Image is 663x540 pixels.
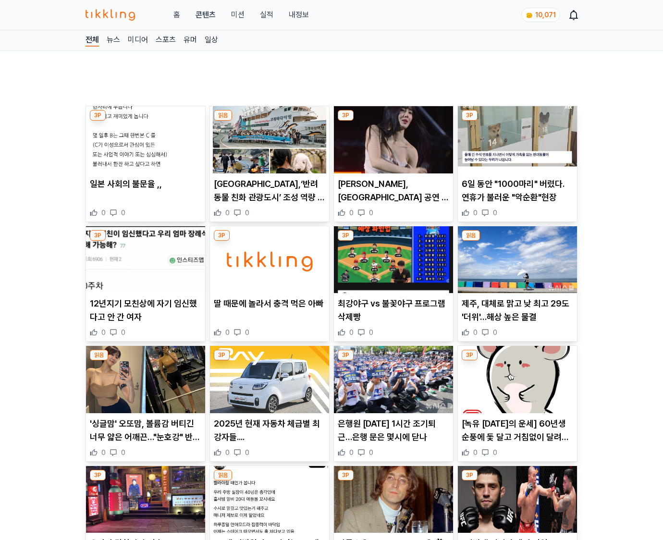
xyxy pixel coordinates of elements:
div: 3P 최강야구 vs 불꽃야구 프로그램 삭제빵 최강야구 vs 불꽃야구 프로그램 삭제빵 0 0 [333,226,454,342]
span: 0 [101,208,106,218]
p: [PERSON_NAME], [GEOGRAPHIC_DATA] 공연 꼭노 영상 [338,177,449,204]
div: 읽음 '싱글맘' 오또맘, 볼륨감 버티긴 너무 얇은 어깨끈…"눈호강" 반응 나올 만 '싱글맘' 오또맘, 볼륨감 버티긴 너무 얇은 어깨끈…"눈호강" 반응 나올 만 0 0 [86,345,206,462]
img: 12년지기 모친상에 자기 임신했다고 안 간 여자 [86,226,205,294]
div: 읽음 [462,230,480,241]
a: 미디어 [128,34,148,47]
a: 일상 [205,34,218,47]
span: 0 [225,328,230,337]
div: 3P [462,470,478,480]
p: 은행원 [DATE] 1시간 조기퇴근…은행 문은 몇시에 닫나 [338,417,449,444]
span: 0 [349,328,354,337]
div: 3P [338,230,354,241]
a: 유머 [184,34,197,47]
span: 0 [121,208,125,218]
span: 0 [473,328,478,337]
p: [GEOGRAPHIC_DATA],‘반려동물 친화 관광도시’ 조성 역량 집중 ...관광 패러다임 전환 나서 [214,177,325,204]
a: 스포츠 [156,34,176,47]
img: 은행원 금요일 1시간 조기퇴근…은행 문은 몇시에 닫나 [334,346,453,413]
div: 3P [녹유 오늘의 운세] 60년생 순풍에 돛 달고 거침없이 달려가요 [녹유 [DATE]의 운세] 60년생 순풍에 돛 달고 거침없이 달려가요 0 0 [457,345,577,462]
span: 0 [225,208,230,218]
img: 비틀스 존 레넌, 美 정부 도청 의심…"전화 잡음 심했다" [334,466,453,533]
div: 3P 권은비, 일본 공연 꼭노 영상 [PERSON_NAME], [GEOGRAPHIC_DATA] 공연 꼭노 영상 0 0 [333,106,454,222]
span: 0 [101,448,106,457]
span: 0 [493,208,497,218]
p: 최강야구 vs 불꽃야구 프로그램 삭제빵 [338,297,449,324]
img: coin [526,12,533,19]
p: 2025년 현재 자동차 체급별 최강자들.... [214,417,325,444]
span: 0 [493,328,497,337]
p: 제주, 대체로 맑고 낮 최고 29도 '더위'…해상 높은 물결 [462,297,573,324]
button: 미션 [231,9,245,21]
span: 0 [101,328,106,337]
div: 읽음 울산시,‘반려동물 친화 관광도시’ 조성 역량 집중 ...관광 패러다임 전환 나서 [GEOGRAPHIC_DATA],‘반려동물 친화 관광도시’ 조성 역량 집중 ...관광 패... [209,106,330,222]
img: 울산시,‘반려동물 친화 관광도시’ 조성 역량 집중 ...관광 패러다임 전환 나서 [210,106,329,173]
img: 6일 동안 "1000마리" 버렸다. 연휴가 불러운 "악순환"현장 [458,106,577,173]
img: 권은비, 일본 공연 꼭노 영상 [334,106,453,173]
span: 0 [245,448,249,457]
img: '싱글맘' 오또맘, 볼륨감 버티긴 너무 얇은 어깨끈…"눈호강" 반응 나올 만 [86,346,205,413]
img: 20대 서빙알바 꼬시려는 40대 주방실장 [210,466,329,533]
a: 홈 [173,9,180,21]
div: 3P [214,230,230,241]
span: 0 [349,208,354,218]
span: 0 [473,208,478,218]
div: 3P 2025년 현재 자동차 체급별 최강자들.... 2025년 현재 자동차 체급별 최강자들.... 0 0 [209,345,330,462]
div: 3P 일본 사회의 불문율 ,, 일본 사회의 불문율 ,, 0 0 [86,106,206,222]
p: '싱글맘' 오또맘, 볼륨감 버티긴 너무 얇은 어깨끈…"눈호강" 반응 나올 만 [90,417,201,444]
div: 3P [338,470,354,480]
img: 오사카 닭한마리 진출 [86,466,205,533]
span: 0 [121,448,125,457]
div: 3P 12년지기 모친상에 자기 임신했다고 안 간 여자 12년지기 모친상에 자기 임신했다고 안 간 여자 0 0 [86,226,206,342]
span: 0 [493,448,497,457]
a: 콘텐츠 [196,9,216,21]
div: 3P 딸 때문에 놀라서 충격 먹은 아빠 딸 때문에 놀라서 충격 먹은 아빠 0 0 [209,226,330,342]
p: 6일 동안 "1000마리" 버렸다. 연휴가 불러운 "악순환"현장 [462,177,573,204]
span: 0 [349,448,354,457]
span: 0 [369,448,373,457]
div: 3P [90,110,106,121]
p: 12년지기 모친상에 자기 임신했다고 안 간 여자 [90,297,201,324]
div: 3P [462,350,478,360]
img: [녹유 오늘의 운세] 60년생 순풍에 돛 달고 거침없이 달려가요 [458,346,577,413]
p: [녹유 [DATE]의 운세] 60년생 순풍에 돛 달고 거침없이 달려가요 [462,417,573,444]
div: 3P [90,470,106,480]
img: 제주, 대체로 맑고 낮 최고 29도 '더위'…해상 높은 물결 [458,226,577,294]
a: 내정보 [289,9,309,21]
div: 3P [338,110,354,121]
span: 0 [473,448,478,457]
div: 읽음 [214,110,232,121]
a: coin 10,071 [521,8,558,22]
p: 일본 사회의 불문율 ,, [90,177,201,191]
img: 일본 사회의 불문율 ,, [86,106,205,173]
div: 읽음 [214,470,232,480]
p: 딸 때문에 놀라서 충격 먹은 아빠 [214,297,325,310]
img: "이번에 이기면 랭커 진입"박준용 vs 알리스케로프전...UFC미들급 랭커 될 수 있을까? [458,466,577,533]
img: 티끌링 [86,9,135,21]
div: 3P [462,110,478,121]
img: 딸 때문에 놀라서 충격 먹은 아빠 [210,226,329,294]
a: 전체 [86,34,99,47]
span: 0 [369,208,373,218]
a: 뉴스 [107,34,120,47]
div: 3P [90,230,106,241]
div: 3P 6일 동안 "1000마리" 버렸다. 연휴가 불러운 "악순환"현장 6일 동안 "1000마리" 버렸다. 연휴가 불러운 "악순환"현장 0 0 [457,106,577,222]
span: 0 [225,448,230,457]
span: 0 [369,328,373,337]
div: 3P 은행원 금요일 1시간 조기퇴근…은행 문은 몇시에 닫나 은행원 [DATE] 1시간 조기퇴근…은행 문은 몇시에 닫나 0 0 [333,345,454,462]
div: 읽음 [90,350,108,360]
span: 10,071 [535,11,556,19]
span: 0 [245,328,249,337]
a: 실적 [260,9,273,21]
div: 읽음 제주, 대체로 맑고 낮 최고 29도 '더위'…해상 높은 물결 제주, 대체로 맑고 낮 최고 29도 '더위'…해상 높은 물결 0 0 [457,226,577,342]
span: 0 [121,328,125,337]
span: 0 [245,208,249,218]
img: 최강야구 vs 불꽃야구 프로그램 삭제빵 [334,226,453,294]
div: 3P [214,350,230,360]
img: 2025년 현재 자동차 체급별 최강자들.... [210,346,329,413]
div: 3P [338,350,354,360]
